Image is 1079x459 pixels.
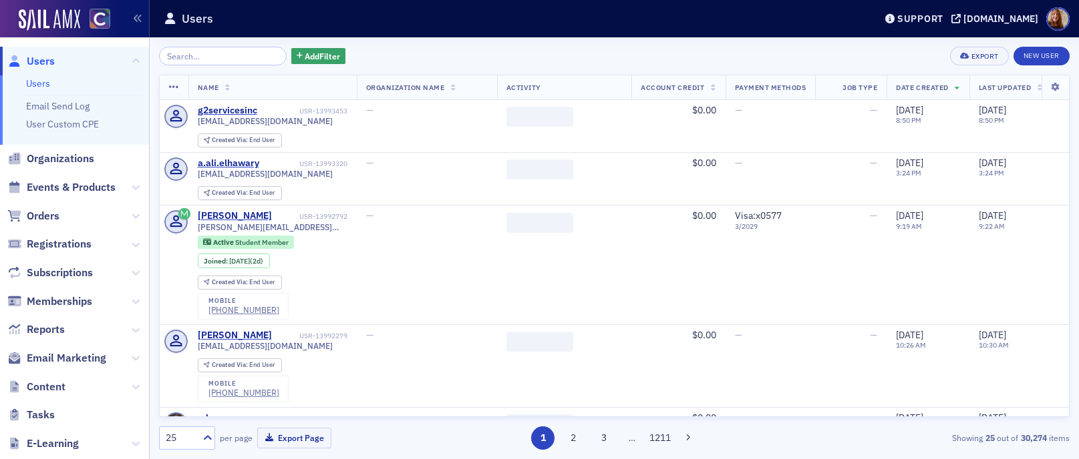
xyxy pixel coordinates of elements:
img: SailAMX [90,9,110,29]
div: Created Via: End User [198,133,282,147]
div: End User [212,279,275,286]
div: (2d) [229,257,263,266]
a: g2servicesinc [198,105,257,117]
span: Subscriptions [27,266,93,280]
span: [DATE] [896,329,923,341]
a: View Homepage [80,9,110,31]
a: a.ali.elhawary [198,157,259,169]
img: SailAMX [19,9,80,31]
a: Active Student Member [203,238,288,247]
div: USR-13992279 [274,332,347,340]
span: 3 / 2029 [735,222,806,231]
a: mb [198,412,211,424]
span: [DATE] [896,104,923,116]
a: Reports [7,322,65,337]
time: 8:50 PM [896,115,921,125]
a: [PHONE_NUMBER] [208,305,279,315]
span: Payment Methods [735,83,806,92]
span: Active [213,238,235,247]
time: 8:50 PM [979,115,1004,125]
span: … [623,432,641,444]
button: Export [950,47,1008,65]
button: [DOMAIN_NAME] [951,14,1043,23]
a: E-Learning [7,436,79,451]
div: End User [212,362,275,369]
span: ‌ [506,159,573,179]
button: AddFilter [291,48,346,65]
span: Profile [1046,7,1070,31]
a: User Custom CPE [26,118,99,130]
time: 10:26 AM [896,340,926,350]
button: 1 [531,426,555,450]
span: Add Filter [305,50,340,62]
span: [EMAIL_ADDRESS][DOMAIN_NAME] [198,116,333,126]
span: Email Marketing [27,351,106,366]
time: 9:19 AM [896,221,922,231]
div: End User [212,189,275,197]
a: Subscriptions [7,266,93,280]
span: — [366,412,373,424]
span: [EMAIL_ADDRESS][DOMAIN_NAME] [198,341,333,351]
a: Users [26,77,50,89]
a: Memberships [7,294,92,309]
span: [PERSON_NAME][EMAIL_ADDRESS][PERSON_NAME][DOMAIN_NAME] [198,222,347,232]
div: Joined: 2025-08-09 00:00:00 [198,254,270,268]
span: ‌ [506,213,573,233]
button: Export Page [257,428,331,448]
span: Created Via : [212,360,249,369]
span: Account Credit [641,83,704,92]
div: Export [971,53,999,60]
span: Created Via : [212,188,249,197]
a: [PERSON_NAME] [198,330,272,342]
a: Tasks [7,408,55,422]
span: ‌ [506,107,573,127]
span: — [366,104,373,116]
span: [DATE] [229,256,250,266]
button: 1211 [648,426,671,450]
span: Visa : x0577 [735,209,782,221]
span: Users [27,54,55,69]
span: Student Member [235,238,289,247]
span: — [870,412,877,424]
span: [DATE] [896,412,923,424]
span: — [735,104,742,116]
span: ‌ [506,414,573,434]
span: — [870,329,877,341]
button: 2 [562,426,585,450]
span: [DATE] [979,209,1006,221]
span: [DATE] [896,157,923,169]
a: [PERSON_NAME] [198,210,272,222]
a: Orders [7,209,59,223]
a: [PHONE_NUMBER] [208,388,279,398]
div: Active: Active: Student Member [198,236,295,249]
div: Support [897,13,943,25]
time: 3:24 PM [979,168,1004,177]
div: USR-13992792 [274,212,347,221]
div: Created Via: End User [198,276,282,290]
div: USR-13993320 [261,159,347,168]
span: Joined : [204,257,229,266]
span: Organization Name [366,83,445,92]
span: [DATE] [979,412,1006,424]
span: Content [27,380,65,394]
span: — [735,329,742,341]
span: Registrations [27,237,92,252]
a: Email Send Log [26,100,90,112]
span: — [735,412,742,424]
span: Created Via : [212,135,249,144]
strong: 30,274 [1018,432,1049,444]
a: Events & Products [7,180,116,195]
span: $0.00 [692,329,716,341]
span: Orders [27,209,59,223]
span: Date Created [896,83,948,92]
span: Created Via : [212,278,249,286]
span: [DATE] [896,209,923,221]
span: — [366,209,373,221]
span: Tasks [27,408,55,422]
time: 10:30 AM [979,340,1009,350]
input: Search… [159,47,287,65]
